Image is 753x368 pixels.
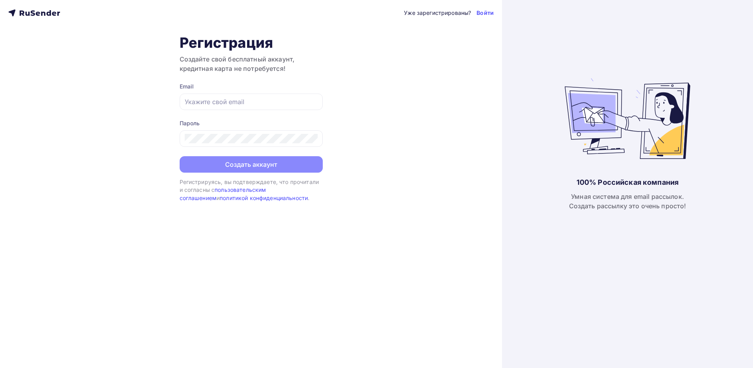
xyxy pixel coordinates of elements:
[180,83,323,90] div: Email
[180,119,323,127] div: Пароль
[577,178,678,187] div: 100% Российская компания
[477,9,494,17] a: Войти
[180,34,323,51] h1: Регистрация
[180,186,266,201] a: пользовательским соглашением
[185,97,318,106] input: Укажите свой email
[220,195,308,201] a: политикой конфиденциальности
[180,178,323,202] div: Регистрируясь, вы подтверждаете, что прочитали и согласны с и .
[569,192,686,211] div: Умная система для email рассылок. Создать рассылку это очень просто!
[404,9,471,17] div: Уже зарегистрированы?
[180,156,323,173] button: Создать аккаунт
[180,54,323,73] h3: Создайте свой бесплатный аккаунт, кредитная карта не потребуется!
